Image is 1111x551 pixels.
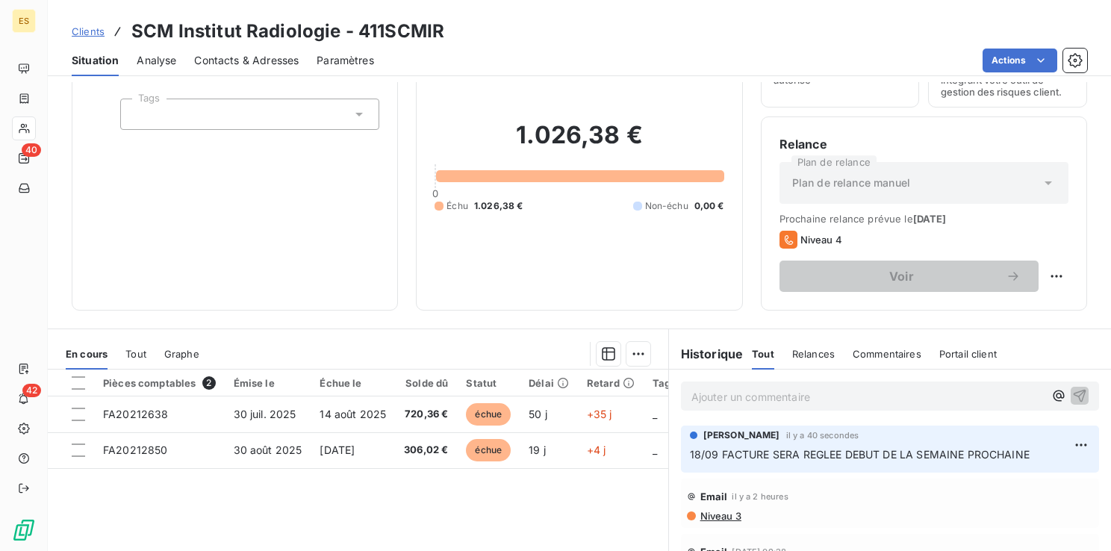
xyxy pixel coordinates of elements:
span: 30 août 2025 [234,443,302,456]
div: ES [12,9,36,33]
span: échue [466,403,511,426]
span: FA20212638 [103,408,169,420]
span: Prochaine relance prévue le [779,213,1068,225]
h6: Relance [779,135,1068,153]
span: 0,00 € [694,199,724,213]
span: [PERSON_NAME] [703,429,780,442]
span: échue [466,439,511,461]
a: Clients [72,24,105,39]
span: [DATE] [320,443,355,456]
span: Analyse [137,53,176,68]
span: 306,02 € [404,443,448,458]
span: Graphe [164,348,199,360]
span: +4 j [587,443,606,456]
div: Pièces comptables [103,376,216,390]
span: 2 [202,376,216,390]
span: Non-échu [645,199,688,213]
span: +35 j [587,408,612,420]
h2: 1.026,38 € [435,120,723,165]
span: Situation [72,53,119,68]
span: Niveau 3 [699,510,741,522]
span: 18/09 FACTURE SERA REGLEE DEBUT DE LA SEMAINE PROCHAINE [690,448,1030,461]
h3: SCM Institut Radiologie - 411SCMIR [131,18,444,45]
span: Paramètres [317,53,374,68]
span: Tout [125,348,146,360]
span: Plan de relance manuel [792,175,910,190]
div: Émise le [234,377,302,389]
span: Clients [72,25,105,37]
span: Portail client [939,348,997,360]
span: Contacts & Adresses [194,53,299,68]
span: 19 j [529,443,546,456]
span: Voir [797,270,1006,282]
div: Échue le [320,377,386,389]
button: Actions [983,49,1057,72]
span: 30 juil. 2025 [234,408,296,420]
span: 14 août 2025 [320,408,386,420]
span: En cours [66,348,108,360]
div: Tag relance [653,377,729,389]
span: 0 [432,187,438,199]
span: Email [700,491,728,502]
span: il y a 2 heures [732,492,788,501]
input: Ajouter une valeur [133,108,145,121]
span: 1.026,38 € [474,199,523,213]
span: 40 [22,143,41,157]
img: Logo LeanPay [12,518,36,542]
span: Échu [446,199,468,213]
iframe: Intercom live chat [1060,500,1096,536]
span: [DATE] [913,213,947,225]
span: Niveau 4 [800,234,842,246]
div: Délai [529,377,569,389]
span: il y a 40 secondes [786,431,859,440]
button: Voir [779,261,1039,292]
div: Retard [587,377,635,389]
span: Commentaires [853,348,921,360]
span: _ [653,443,657,456]
div: Statut [466,377,511,389]
span: Relances [792,348,835,360]
h6: Historique [669,345,744,363]
span: FA20212850 [103,443,168,456]
span: 50 j [529,408,547,420]
span: 720,36 € [404,407,448,422]
div: Solde dû [404,377,448,389]
span: Tout [752,348,774,360]
span: _ [653,408,657,420]
span: 42 [22,384,41,397]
